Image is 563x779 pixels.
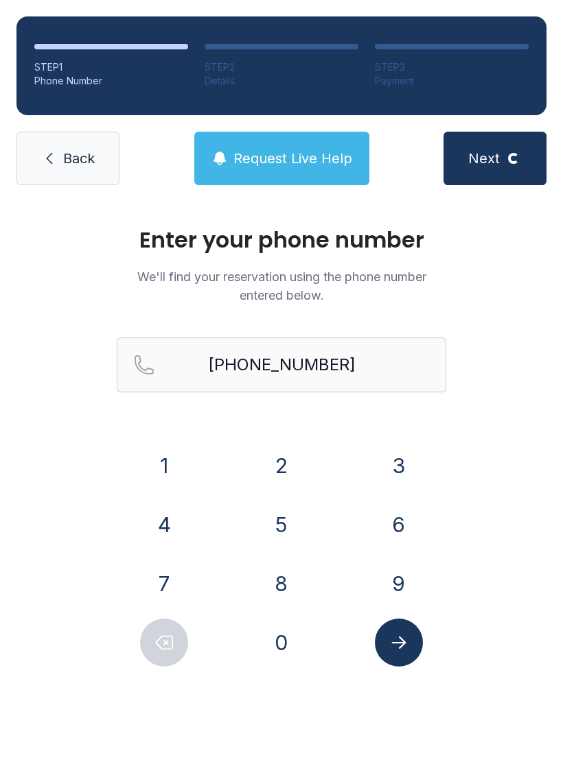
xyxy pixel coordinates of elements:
[205,60,358,74] div: STEP 2
[375,442,423,490] button: 3
[205,74,358,88] div: Details
[140,560,188,608] button: 7
[375,501,423,549] button: 6
[140,501,188,549] button: 4
[468,149,500,168] span: Next
[117,229,446,251] h1: Enter your phone number
[375,619,423,667] button: Submit lookup form
[34,60,188,74] div: STEP 1
[257,442,306,490] button: 2
[375,74,529,88] div: Payment
[257,560,306,608] button: 8
[63,149,95,168] span: Back
[34,74,188,88] div: Phone Number
[257,619,306,667] button: 0
[140,619,188,667] button: Delete number
[375,560,423,608] button: 9
[117,267,446,304] p: We'll find your reservation using the phone number entered below.
[375,60,529,74] div: STEP 3
[140,442,188,490] button: 1
[257,501,306,549] button: 5
[233,149,352,168] span: Request Live Help
[117,337,446,392] input: Reservation phone number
